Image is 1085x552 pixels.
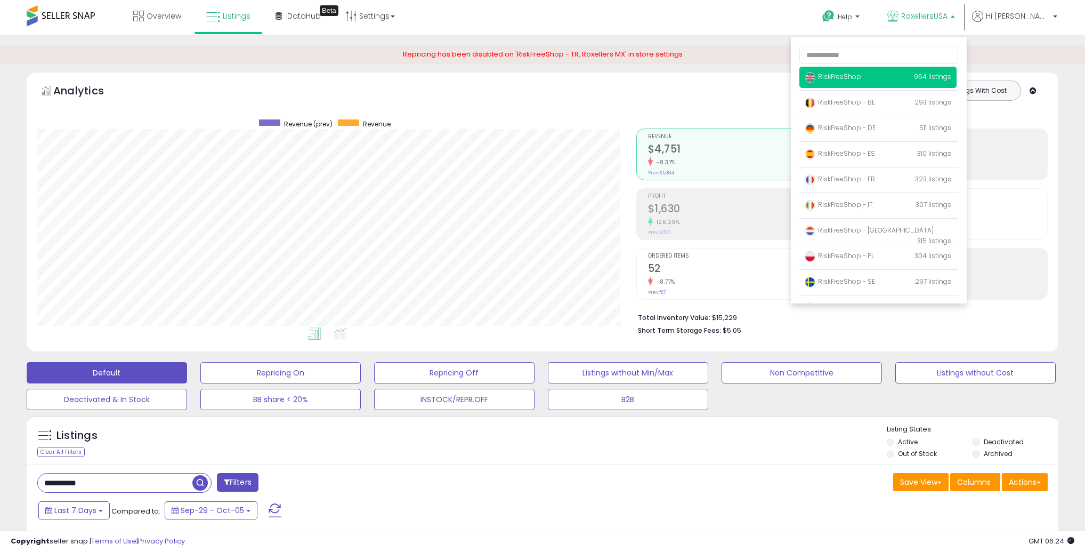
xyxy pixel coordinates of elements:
button: Save View [893,473,949,491]
label: Active [898,437,918,446]
span: 293 listings [914,98,951,107]
span: RiskFreeShop - SE [805,277,875,286]
img: turkey.png [805,302,815,313]
img: poland.png [805,251,815,262]
span: Help [838,12,852,21]
h2: $1,630 [648,203,836,217]
i: Get Help [822,10,835,23]
button: Sep-29 - Oct-05 [165,501,257,519]
div: Clear All Filters [37,447,85,457]
span: RiskFreeShop - PL [805,251,874,260]
img: netherlands.png [805,226,815,236]
h2: $4,751 [648,143,836,157]
a: Hi [PERSON_NAME] [972,11,1057,35]
span: Revenue [648,134,836,140]
button: Listings without Cost [895,362,1056,383]
span: Ordered Items [648,253,836,259]
span: Repricing has been disabled on 'RiskFreeShop - TR, Roxellers MX' in store settings [403,49,683,59]
button: Deactivated & In Stock [27,389,187,410]
span: 277 listings [916,302,951,311]
span: Revenue [363,119,391,129]
button: Columns [950,473,1000,491]
span: $5.05 [723,325,741,335]
img: spain.png [805,149,815,159]
button: Last 7 Days [38,501,110,519]
span: 304 listings [914,251,951,260]
span: RiskFreeShop - FR [805,174,875,183]
button: Repricing On [200,362,361,383]
a: Help [814,2,870,35]
small: -8.37% [653,158,676,166]
span: Last 7 Days [54,505,96,516]
label: Archived [984,449,1013,458]
span: Revenue (prev) [284,119,333,129]
button: B2B [548,389,708,410]
button: Actions [1002,473,1048,491]
strong: Copyright [11,536,50,546]
a: Terms of Use [91,536,136,546]
label: Deactivated [984,437,1024,446]
img: belgium.png [805,98,815,108]
span: Sep-29 - Oct-05 [181,505,244,516]
span: RiskFreeShop - DE [805,123,876,132]
h5: Analytics [53,83,125,101]
button: Non Competitive [722,362,882,383]
small: -8.77% [653,278,675,286]
img: france.png [805,174,815,185]
b: Short Term Storage Fees: [638,326,721,335]
span: 297 listings [915,277,951,286]
small: Prev: $5,184 [648,170,674,176]
b: Total Inventory Value: [638,313,710,322]
img: uk.png [805,72,815,83]
label: Out of Stock [898,449,937,458]
span: 307 listings [916,200,951,209]
div: seller snap | | [11,537,185,547]
span: RiskFreeShop - BE [805,98,875,107]
div: Tooltip anchor [320,5,338,16]
span: Overview [147,11,181,21]
span: Profit [648,194,836,199]
li: $15,229 [638,310,1040,323]
h2: 52 [648,262,836,277]
button: Filters [217,473,258,492]
small: Prev: 57 [648,289,666,295]
button: Listings without Min/Max [548,362,708,383]
button: Default [27,362,187,383]
button: Listings With Cost [938,84,1017,98]
span: 315 listings [917,236,951,245]
h5: Listings [56,428,98,443]
p: Listing States: [887,425,1058,435]
span: RiskFreeShop [805,72,861,81]
a: Privacy Policy [138,536,185,546]
button: Repricing Off [374,362,535,383]
span: 954 listings [914,72,951,81]
span: 511 listings [919,123,951,132]
div: Displaying 1 to 1 of 1 items [963,529,1048,539]
button: INSTOCK/REPR.OFF [374,389,535,410]
img: germany.png [805,123,815,134]
span: 2025-10-13 06:24 GMT [1029,536,1074,546]
span: 323 listings [915,174,951,183]
img: sweden.png [805,277,815,287]
span: RiskFreeShop - IT [805,200,873,209]
span: Columns [957,477,991,487]
span: RiskFreeShop - [GEOGRAPHIC_DATA] [805,226,934,235]
span: Listings [223,11,250,21]
span: Hi [PERSON_NAME] [986,11,1050,21]
small: Prev: $720 [648,229,671,236]
span: 310 listings [917,149,951,158]
span: RiskFreeShop - ES [805,149,875,158]
span: Compared to: [111,506,160,516]
span: RiskFreeShop - TR [805,302,876,311]
button: BB share < 20% [200,389,361,410]
span: RoxellersUSA [901,11,948,21]
img: italy.png [805,200,815,211]
small: 126.29% [653,218,680,226]
span: DataHub [287,11,321,21]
